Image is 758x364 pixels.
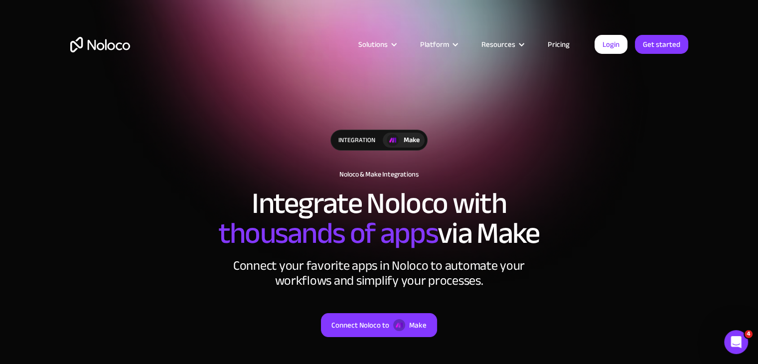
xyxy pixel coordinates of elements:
[481,38,515,51] div: Resources
[404,135,420,146] div: Make
[346,38,408,51] div: Solutions
[408,38,469,51] div: Platform
[70,171,688,179] h1: Noloco & Make Integrations
[409,319,427,332] div: Make
[218,205,437,261] span: thousands of apps
[595,35,627,54] a: Login
[331,319,389,332] div: Connect Noloco to
[321,313,437,337] a: Connect Noloco toMake
[331,130,383,150] div: integration
[358,38,388,51] div: Solutions
[70,37,130,52] a: home
[469,38,535,51] div: Resources
[635,35,688,54] a: Get started
[70,188,688,248] h2: Integrate Noloco with via Make
[745,330,753,338] span: 4
[535,38,582,51] a: Pricing
[230,258,529,288] div: Connect your favorite apps in Noloco to automate your workflows and simplify your processes.
[724,330,748,354] iframe: Intercom live chat
[420,38,449,51] div: Platform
